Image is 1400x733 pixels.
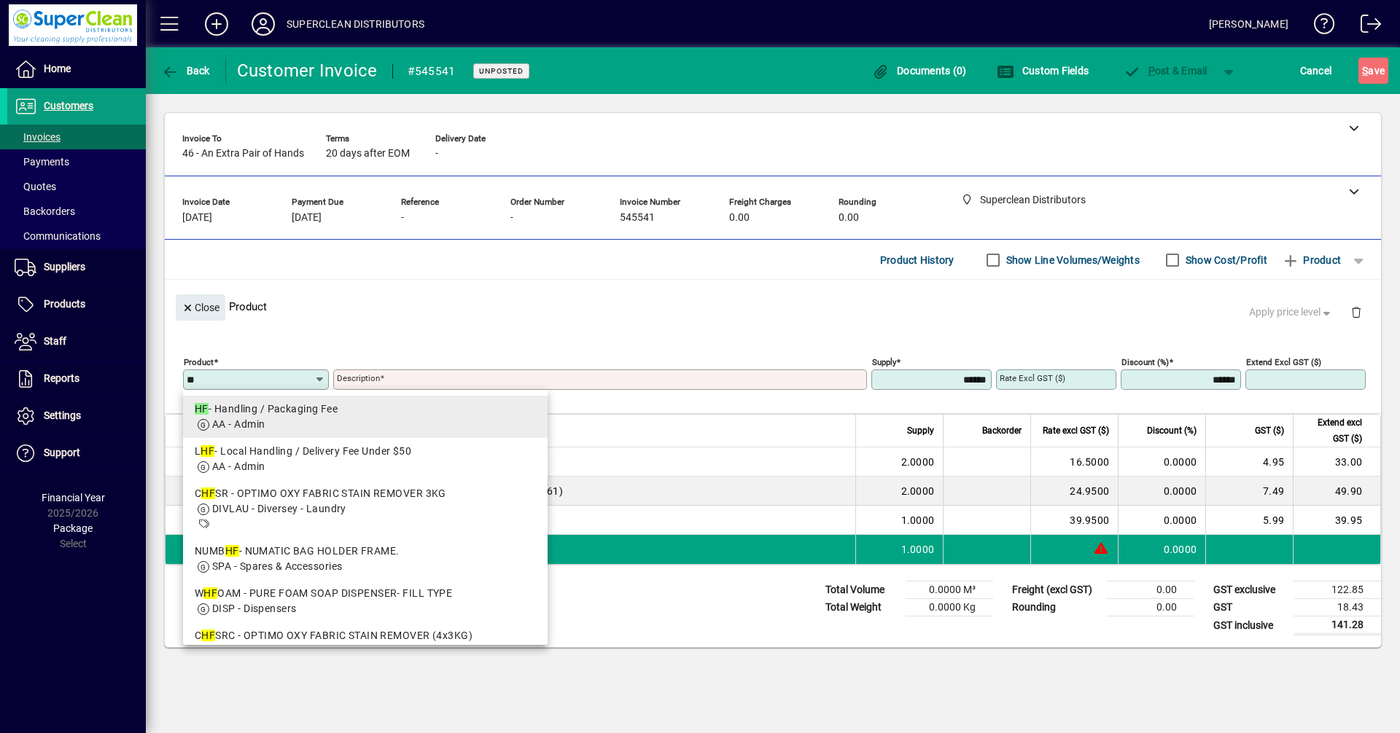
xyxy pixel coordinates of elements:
span: 1.0000 [901,513,935,528]
span: GST ($) [1255,423,1284,439]
td: 7.49 [1205,477,1293,506]
em: HF [203,587,217,599]
td: Rounding [1005,599,1107,616]
td: 141.28 [1294,616,1381,635]
div: SUPERCLEAN DISTRIBUTORS [287,12,424,36]
app-page-header-button: Delete [1339,305,1374,318]
mat-label: Product [184,357,214,367]
em: HF [201,630,215,641]
app-page-header-button: Back [146,58,226,84]
span: Communications [15,230,101,242]
span: 2.0000 [901,455,935,469]
span: Reports [44,372,79,384]
td: 33.00 [1293,447,1380,477]
span: Backorder [982,423,1022,439]
button: Post & Email [1116,58,1215,84]
em: HF [201,487,215,499]
div: NUMB - NUMATIC BAG HOLDER FRAME. [195,544,536,559]
td: 0.00 [1107,581,1194,599]
a: Home [7,51,146,87]
td: 0.0000 [1118,447,1205,477]
td: 0.00 [1107,599,1194,616]
span: AA - Admin [212,460,265,472]
span: Apply price level [1249,305,1334,320]
span: Suppliers [44,261,85,273]
button: Delete [1339,294,1374,329]
span: Home [44,63,71,74]
span: DIVLAU - Diversey - Laundry [212,503,346,514]
span: Backorders [15,205,75,217]
span: P [1148,65,1155,77]
span: Discount (%) [1147,423,1197,439]
span: - [401,212,404,224]
button: Back [157,58,214,84]
div: 24.9500 [1040,484,1109,498]
mat-label: Supply [872,357,896,367]
span: SPA - Spares & Accessories [212,560,342,572]
td: Total Weight [818,599,906,616]
span: Cancel [1300,59,1332,82]
span: Supply [907,423,934,439]
em: HF [195,403,209,415]
button: Product History [874,247,960,273]
td: 0.0000 Kg [906,599,993,616]
span: 0.00 [839,212,859,224]
td: 0.0000 M³ [906,581,993,599]
div: Product [165,280,1381,333]
a: Communications [7,224,146,248]
label: Show Cost/Profit [1183,253,1267,267]
span: Custom Fields [997,65,1089,77]
td: GST inclusive [1206,616,1294,635]
span: Rate excl GST ($) [1043,423,1109,439]
span: S [1362,65,1368,77]
td: 5.99 [1205,506,1293,535]
span: Payments [15,156,69,168]
div: C SRC - OPTIMO OXY FABRIC STAIN REMOVER (4x3KG) [195,628,536,643]
button: Profile [240,11,287,37]
span: 545541 [620,212,655,224]
span: Documents (0) [872,65,967,77]
span: Close [182,296,219,320]
a: Backorders [7,199,146,224]
span: 0.00 [729,212,750,224]
span: 46 - An Extra Pair of Hands [182,148,304,160]
td: 0.0000 [1118,477,1205,506]
mat-option: HF - Handling / Packaging Fee [183,396,548,438]
div: 39.9500 [1040,513,1109,528]
span: 20 days after EOM [326,148,410,160]
label: Show Line Volumes/Weights [1003,253,1140,267]
span: Financial Year [42,492,105,503]
td: Freight (excl GST) [1005,581,1107,599]
span: Invoices [15,131,61,143]
a: Settings [7,398,146,434]
div: 16.5000 [1040,455,1109,469]
a: Logout [1350,3,1382,50]
div: - Handling / Packaging Fee [195,401,536,417]
button: Cancel [1296,58,1336,84]
em: HF [225,545,239,557]
div: #545541 [408,60,456,83]
span: DISP - Dispensers [212,603,296,614]
a: Support [7,435,146,471]
a: Staff [7,324,146,360]
app-page-header-button: Close [172,300,229,313]
mat-option: CHFSR - OPTIMO OXY FABRIC STAIN REMOVER 3KG [183,480,548,538]
mat-option: CHFSRC - OPTIMO OXY FABRIC STAIN REMOVER (4x3KG) [183,622,548,665]
mat-option: WHFOAM - PURE FOAM SOAP DISPENSER- FILL TYPE [183,580,548,622]
span: Back [161,65,210,77]
span: Product History [880,248,954,272]
td: 0.0000 [1118,535,1205,564]
button: Save [1358,58,1388,84]
td: 39.95 [1293,506,1380,535]
td: GST exclusive [1206,581,1294,599]
td: 122.85 [1294,581,1381,599]
span: - [510,212,513,224]
a: Suppliers [7,249,146,286]
span: Customers [44,100,93,111]
span: AA - Admin [212,418,265,430]
td: 18.43 [1294,599,1381,616]
mat-label: Description [337,373,380,383]
button: Documents (0) [868,58,971,84]
div: C SR - OPTIMO OXY FABRIC STAIN REMOVER 3KG [195,486,536,501]
div: L - Local Handling / Delivery Fee Under $50 [195,444,536,459]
